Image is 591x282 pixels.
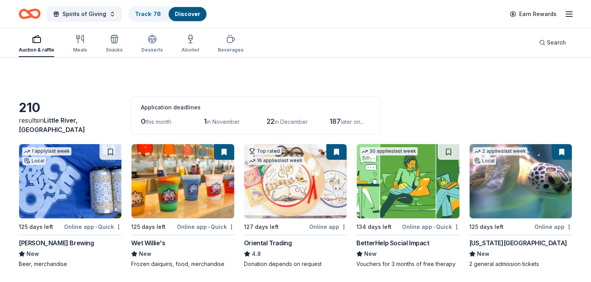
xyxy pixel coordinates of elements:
span: in November [206,118,240,125]
div: Top rated [247,147,281,155]
span: in December [274,118,308,125]
span: 187 [329,117,341,125]
div: 125 days left [131,222,166,232]
div: 210 [19,100,122,116]
span: Spirits of Giving [62,9,106,19]
span: Search [547,38,566,47]
div: Online app Quick [177,222,235,232]
a: Discover [175,11,200,17]
span: in [19,116,85,134]
button: Meals [73,31,87,57]
div: Vouchers for 3 months of free therapy [356,260,459,268]
div: 1 apply last week [22,147,71,155]
img: Image for Westbrook Brewing [19,144,121,218]
img: Image for South Carolina Aquarium [470,144,572,218]
div: 134 days left [356,222,392,232]
div: Online app Quick [402,222,460,232]
button: Snacks [106,31,123,57]
div: Beer, merchandise [19,260,122,268]
span: New [477,249,490,259]
div: Oriental Trading [244,238,292,248]
div: [US_STATE][GEOGRAPHIC_DATA] [469,238,567,248]
div: Alcohol [182,47,199,53]
button: Auction & raffle [19,31,54,57]
span: this month [146,118,171,125]
div: Online app [534,222,572,232]
img: Image for Wet Willie's [132,144,234,218]
div: Online app [309,222,347,232]
div: Local [22,157,46,165]
div: Donation depends on request [244,260,347,268]
a: Home [19,5,41,23]
span: New [139,249,151,259]
div: 2 general admission tickets [469,260,572,268]
a: Image for Westbrook Brewing1 applylast weekLocal125 days leftOnline app•Quick[PERSON_NAME] Brewin... [19,144,122,268]
div: Local [473,157,496,165]
button: Desserts [141,31,163,57]
div: Online app Quick [64,222,122,232]
div: 16 applies last week [247,157,304,165]
img: Image for BetterHelp Social Impact [357,144,459,218]
a: Image for Oriental TradingTop rated16 applieslast week127 days leftOnline appOriental Trading4.8D... [244,144,347,268]
button: Beverages [218,31,244,57]
div: 30 applies last week [360,147,418,155]
div: BetterHelp Social Impact [356,238,429,248]
button: Spirits of Giving [47,6,122,22]
a: Image for Wet Willie's125 days leftOnline app•QuickWet Willie'sNewFrozen daiquiris, food, merchan... [131,144,234,268]
div: 125 days left [19,222,53,232]
div: Wet Willie's [131,238,165,248]
a: Track· 78 [135,11,161,17]
button: Search [533,35,572,50]
div: Meals [73,47,87,53]
span: 4.8 [252,249,261,259]
div: 2 applies last week [473,147,527,155]
span: New [27,249,39,259]
span: • [208,224,210,230]
span: • [95,224,97,230]
button: Alcohol [182,31,199,57]
div: Frozen daiquiris, food, merchandise [131,260,234,268]
div: 127 days left [244,222,279,232]
div: Desserts [141,47,163,53]
span: 1 [204,117,206,125]
div: Application deadlines [141,103,370,112]
img: Image for Oriental Trading [244,144,347,218]
span: 0 [141,117,146,125]
div: Auction & raffle [19,47,54,53]
div: 125 days left [469,222,504,232]
a: Image for South Carolina Aquarium2 applieslast weekLocal125 days leftOnline app[US_STATE][GEOGRAP... [469,144,572,268]
div: Beverages [218,47,244,53]
span: later on... [341,118,364,125]
button: Track· 78Discover [128,6,207,22]
div: results [19,116,122,134]
div: [PERSON_NAME] Brewing [19,238,94,248]
a: Image for BetterHelp Social Impact30 applieslast week134 days leftOnline app•QuickBetterHelp Soci... [356,144,459,268]
span: 22 [267,117,274,125]
span: • [433,224,435,230]
span: New [364,249,377,259]
a: Earn Rewards [505,7,561,21]
div: Snacks [106,47,123,53]
span: Little River, [GEOGRAPHIC_DATA] [19,116,85,134]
